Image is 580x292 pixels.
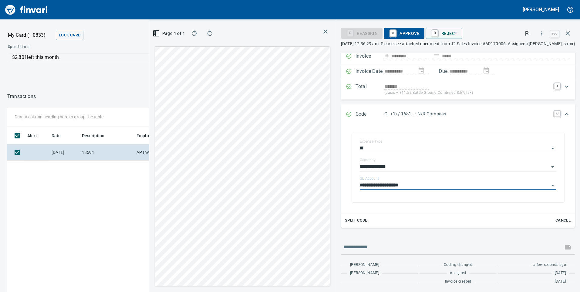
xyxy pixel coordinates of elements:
span: a few seconds ago [533,262,566,268]
button: AApprove [384,28,424,39]
span: Employee [137,132,164,139]
span: Coding changed [444,262,473,268]
span: Employee [137,132,156,139]
span: Date [52,132,69,139]
nav: breadcrumb [7,93,36,100]
span: This records your message into the invoice and notifies anyone mentioned [561,240,575,254]
a: T [554,83,560,89]
label: Company [360,158,376,162]
span: [DATE] [555,279,566,285]
span: Spend Limits [8,44,118,50]
img: Finvari [4,2,49,17]
p: Total [356,83,384,96]
p: Drag a column heading here to group the table [15,114,103,120]
button: Lock Card [56,31,83,40]
label: GL Account [360,177,379,180]
button: Open [548,181,557,190]
p: My Card (···0833) [8,32,53,39]
div: Reassign [341,30,383,36]
button: More [535,27,548,40]
button: Split Code [343,216,369,225]
span: Cancel [555,217,571,224]
td: AP Invoices [134,144,180,161]
span: Description [82,132,105,139]
a: A [390,30,396,36]
span: Page 1 of 1 [157,30,182,37]
p: Online and foreign allowed [3,61,206,67]
label: Expense Type [360,140,382,143]
span: Invoice created [445,279,471,285]
a: C [554,110,560,117]
button: Open [548,163,557,171]
p: GL (1) / 1681. .: N/R Compass [384,110,551,117]
button: Page 1 of 1 [154,28,184,39]
span: Reject [430,28,457,39]
span: [DATE] [555,270,566,276]
div: Expand [341,79,575,100]
span: Lock Card [59,32,80,39]
button: Flag [521,27,534,40]
span: [PERSON_NAME] [350,262,379,268]
button: Open [548,144,557,153]
div: Expand [341,104,575,124]
a: esc [550,30,559,37]
span: Approve [389,28,420,39]
p: (basis + $11.52 Battle Ground Combined 8.6% tax) [384,90,551,96]
span: Alert [27,132,37,139]
span: Description [82,132,113,139]
td: [DATE] [49,144,79,161]
span: [PERSON_NAME] [350,270,379,276]
span: Assigned [450,270,466,276]
p: [DATE] 12:36:29 am. Please see attached document from J2 Sales Invoice #AR170006. Assignee: ([PER... [341,41,575,47]
button: [PERSON_NAME] [521,5,561,14]
p: Transactions [7,93,36,100]
p: $2,801 left this month [12,54,202,61]
td: 18591 [79,144,134,161]
div: Expand [341,124,575,228]
a: R [432,30,438,36]
h5: [PERSON_NAME] [523,6,559,13]
button: Cancel [553,216,573,225]
span: Split Code [345,217,367,224]
span: Date [52,132,61,139]
p: Code [356,110,384,118]
span: Alert [27,132,45,139]
button: RReject [426,28,462,39]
